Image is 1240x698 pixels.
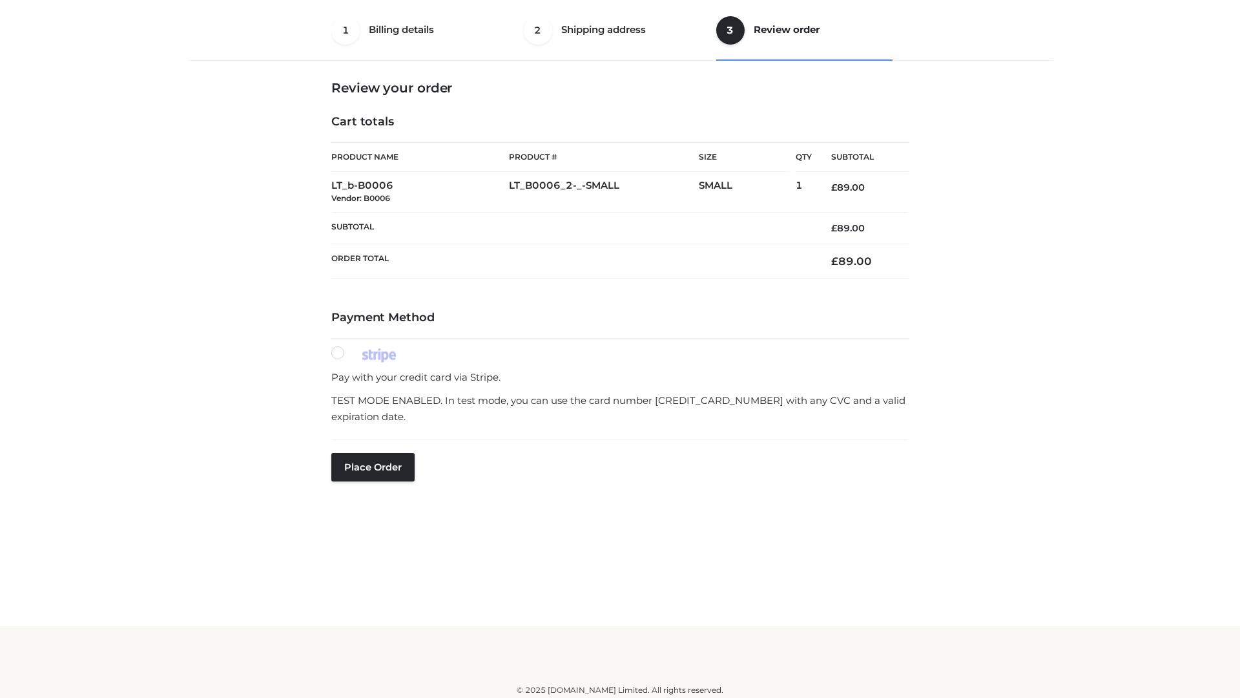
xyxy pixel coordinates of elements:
[831,222,837,234] span: £
[831,255,872,268] bdi: 89.00
[831,255,838,268] span: £
[331,193,390,203] small: Vendor: B0006
[699,143,789,172] th: Size
[331,80,909,96] h3: Review your order
[331,115,909,129] h4: Cart totals
[812,143,909,172] th: Subtotal
[796,172,812,213] td: 1
[831,222,865,234] bdi: 89.00
[796,142,812,172] th: Qty
[331,244,812,279] th: Order Total
[831,182,865,193] bdi: 89.00
[331,142,509,172] th: Product Name
[331,311,909,325] h4: Payment Method
[509,172,699,213] td: LT_B0006_2-_-SMALL
[331,369,909,386] p: Pay with your credit card via Stripe.
[331,212,812,244] th: Subtotal
[331,392,909,425] p: TEST MODE ENABLED. In test mode, you can use the card number [CREDIT_CARD_NUMBER] with any CVC an...
[509,142,699,172] th: Product #
[831,182,837,193] span: £
[331,453,415,481] button: Place order
[192,684,1048,697] div: © 2025 [DOMAIN_NAME] Limited. All rights reserved.
[699,172,796,213] td: SMALL
[331,172,509,213] td: LT_b-B0006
